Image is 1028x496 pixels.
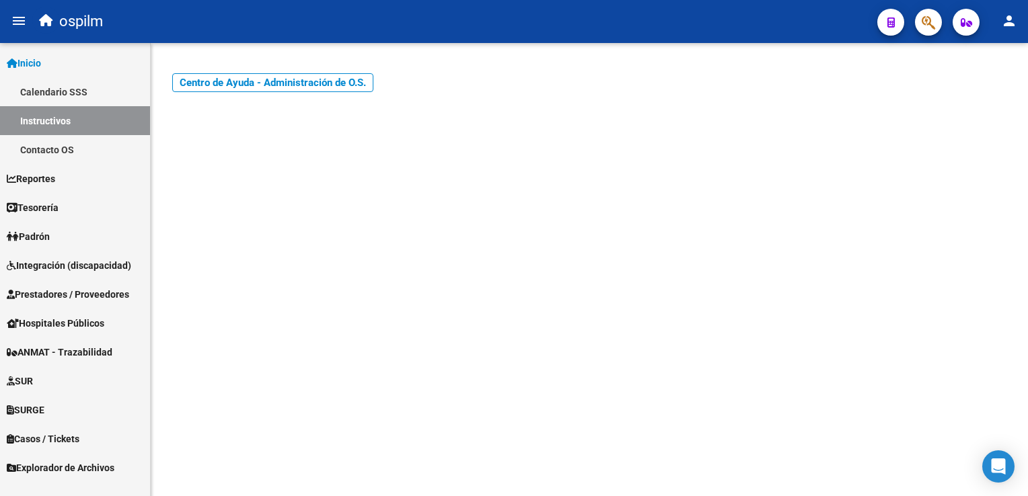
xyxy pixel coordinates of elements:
span: Explorador de Archivos [7,460,114,475]
mat-icon: person [1001,13,1017,29]
span: SURGE [7,403,44,417]
span: Inicio [7,56,41,71]
span: Tesorería [7,200,59,215]
span: Integración (discapacidad) [7,258,131,273]
span: Hospitales Públicos [7,316,104,331]
span: Prestadores / Proveedores [7,287,129,302]
span: SUR [7,374,33,388]
mat-icon: menu [11,13,27,29]
a: Centro de Ayuda - Administración de O.S. [172,73,373,92]
div: Open Intercom Messenger [982,450,1015,483]
span: ospilm [59,7,103,36]
span: Reportes [7,171,55,186]
span: ANMAT - Trazabilidad [7,345,112,360]
span: Padrón [7,229,50,244]
span: Casos / Tickets [7,431,79,446]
